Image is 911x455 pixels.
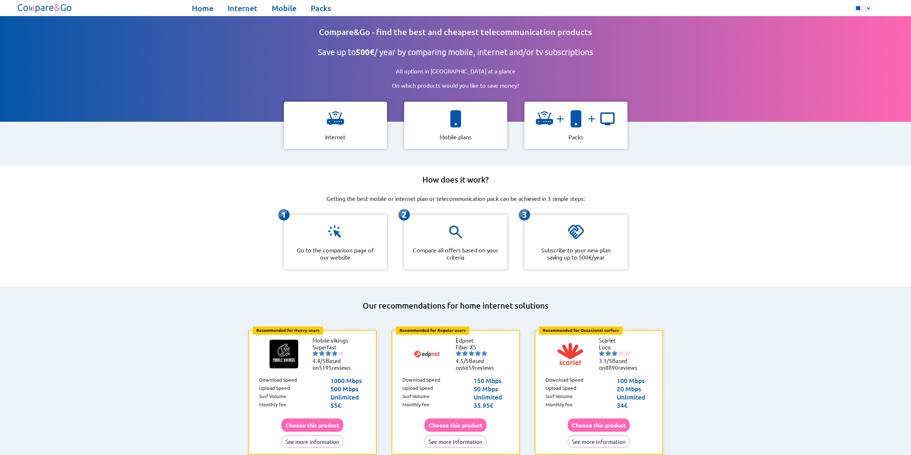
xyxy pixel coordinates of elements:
p: Download Speed [402,376,440,384]
img: starnr5 [625,350,630,356]
p: Surf Volume [546,393,573,401]
b: Recommended for Regular users [399,327,466,333]
button: See more information [281,435,343,448]
button: See more information [425,435,486,448]
li: Scarlet [599,337,642,344]
p: Surf Volume [402,393,430,401]
img: starnr2 [319,350,325,356]
p: Monthly fee [546,401,573,409]
h2: Our recommendations for home internet solutions [241,301,670,311]
img: icon representing a smartphone [447,110,464,127]
p: Unlimited [330,393,365,401]
p: Unlimited [617,393,652,401]
a: icon representing a wifi Internet [278,102,393,149]
p: Upload Speed [546,384,576,393]
p: Upload Speed [402,384,433,393]
p: Surf Volume [259,393,286,401]
img: and [553,113,567,125]
img: icon representing a handshake [567,223,585,241]
a: See more information [568,438,630,445]
a: Choose this product [281,422,343,429]
p: 34€ [617,401,652,409]
p: 35.95€ [474,401,509,409]
img: and [585,113,599,125]
p: Upload Speed [259,384,290,393]
img: starnr1 [599,350,605,356]
p: 100 Mbps [617,376,652,384]
button: Choose this product [568,418,630,432]
img: starnr3 [469,350,474,356]
img: icon representing the third-step [519,209,530,221]
button: Choose this product [425,418,486,432]
span: 8890 [605,364,618,371]
span: 4.4/5 [312,357,326,364]
p: Monthly fee [259,401,286,409]
button: See more information [568,435,630,448]
p: Compare all offers based on your criteria [413,246,499,261]
span: 5195 [319,364,332,371]
p: Mobile plans [440,133,471,140]
b: 500€ [356,47,374,57]
p: Download Speed [259,376,297,384]
p: 50 Mbps [474,384,509,393]
img: icon representing the first-step [278,209,290,221]
p: 150 Mbps [474,376,509,384]
p: On which products would you like to save money? [369,82,542,89]
img: starnr2 [462,350,468,356]
img: icon representing a tv [599,110,616,127]
p: Subscribe to your new plan saving up to 500€/year [533,246,619,261]
a: Packs [311,3,331,13]
button: Choose this product [281,418,343,432]
img: starnr5 [481,350,487,356]
img: icon representing a click [327,223,344,241]
img: starnr1 [456,350,461,356]
img: starnr5 [338,350,344,356]
b: Recommended for Occasional surfers [543,327,619,333]
a: See more information [425,438,486,445]
img: icon representing a magnifying glass [447,223,464,241]
li: Based on reviews [456,357,499,371]
p: Monthly fee [402,401,430,409]
span: 6659 [462,364,475,371]
p: 20 Mbps [617,384,652,393]
img: starnr2 [605,350,611,356]
li: Loco [599,344,642,350]
a: icon representing a smartphone Mobile plans [398,102,513,149]
p: Internet [325,133,345,140]
p: Packs [568,133,583,140]
h2: Save up to / year by comparing mobile, internet and/or tv subscriptions [318,47,593,57]
p: Getting the best mobile or internet plan or telecommunication pack can be achieved in 3 simple st... [326,195,585,202]
a: Internet [228,3,257,13]
p: Unlimited [474,393,509,401]
img: Logo of Mobile vikings [270,340,298,368]
a: Choose this product [425,422,486,429]
h1: Compare&Go - find the best and cheapest telecommunication products [319,27,592,37]
p: 500 Mbps [330,384,365,393]
li: Edpnet [456,337,499,344]
img: icon representing a wifi [327,110,344,127]
img: Logo of Scarlet [556,340,585,368]
li: Superfast [312,344,355,350]
img: Logo of Edpnet [413,340,441,368]
img: icon representing a smartphone [567,110,585,127]
img: icon representing the second-step [398,209,410,221]
p: 1000 Mbps [330,376,365,384]
li: Based on reviews [312,357,355,371]
h2: How does it work? [422,175,489,185]
img: icon representing a wifi [536,110,553,127]
span: 3.1/5 [599,357,612,364]
img: starnr4 [332,350,338,356]
a: See more information [281,438,343,445]
img: starnr1 [312,350,318,356]
li: Mobile vikings [312,337,355,344]
a: Choose this product [568,422,630,429]
li: Based on reviews [599,357,642,371]
a: Home [192,3,213,13]
img: starnr3 [325,350,331,356]
p: Go to the comparison page of our website [292,246,378,261]
li: Fiber XS [456,344,499,350]
a: Mobile [272,3,296,13]
span: 4.5/5 [456,357,469,364]
p: 55€ [330,401,365,409]
p: All options in [GEOGRAPHIC_DATA] at a glance [373,67,538,74]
